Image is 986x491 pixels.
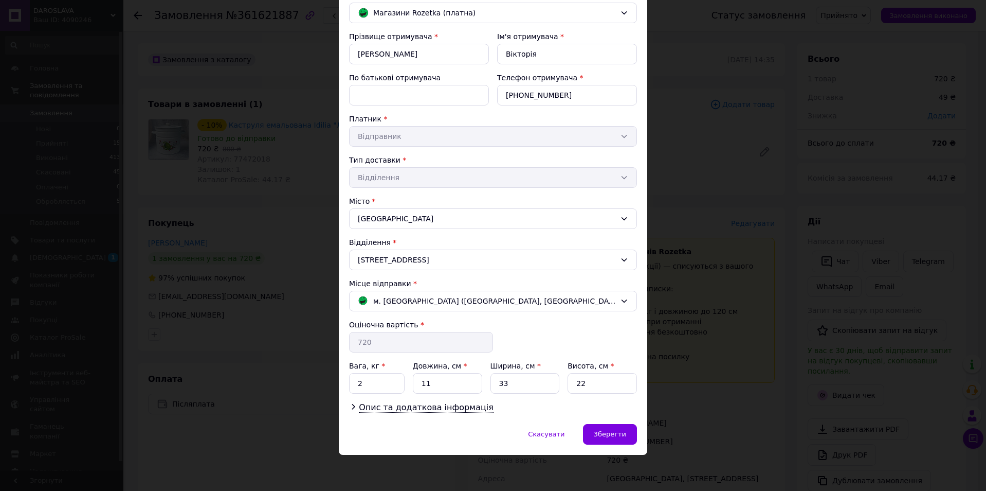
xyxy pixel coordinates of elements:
[349,155,637,165] div: Тип доставки
[497,74,577,82] label: Телефон отримувача
[349,208,637,229] div: [GEOGRAPHIC_DATA]
[528,430,564,438] span: Скасувати
[594,430,626,438] span: Зберегти
[349,321,418,329] label: Оціночна вартість
[349,114,637,124] div: Платник
[349,362,385,370] label: Вага, кг
[568,362,614,370] label: Висота, см
[497,32,558,41] label: Ім'я отримувача
[373,295,616,307] span: м. [GEOGRAPHIC_DATA] ([GEOGRAPHIC_DATA], [GEOGRAPHIC_DATA].); [PERSON_NAME][STREET_ADDRESS]
[349,278,637,289] div: Місце відправки
[373,7,616,19] span: Магазини Rozetka (платна)
[349,196,637,206] div: Місто
[359,402,494,413] span: Опис та додаткова інформація
[349,74,441,82] label: По батькові отримувача
[413,362,467,370] label: Довжина, см
[349,237,637,248] div: Відділення
[497,85,637,106] input: +380
[490,362,541,370] label: Ширина, см
[349,250,637,270] div: [STREET_ADDRESS]
[349,32,432,41] label: Прізвище отримувача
